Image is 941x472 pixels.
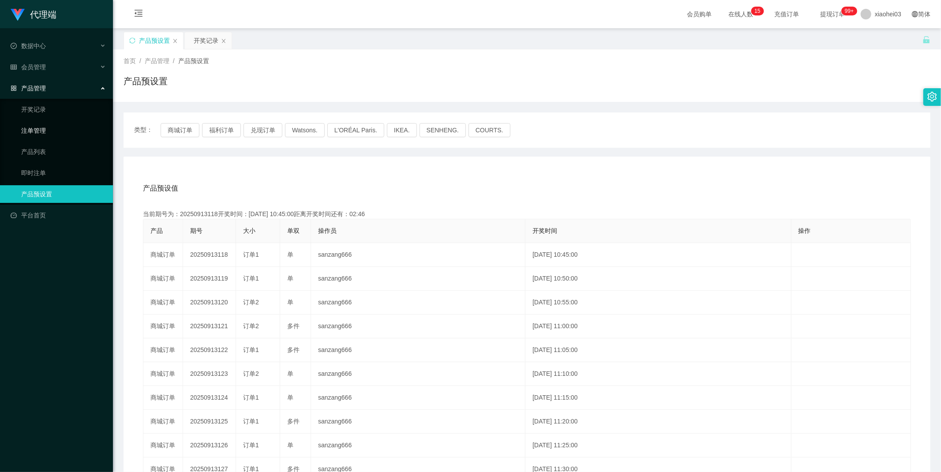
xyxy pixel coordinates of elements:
span: 订单1 [243,275,259,282]
td: sanzang666 [311,410,525,434]
span: 首页 [124,57,136,64]
button: IKEA. [387,123,417,137]
span: 多件 [287,346,300,353]
span: 产品管理 [11,85,46,92]
td: [DATE] 11:05:00 [525,338,791,362]
td: 商城订单 [143,315,183,338]
span: 订单1 [243,394,259,401]
i: 图标: global [912,11,918,17]
a: 开奖记录 [21,101,106,118]
td: 20250913121 [183,315,236,338]
button: 兑现订单 [244,123,282,137]
span: 提现订单 [816,11,849,17]
i: 图标: table [11,64,17,70]
span: / [139,57,141,64]
span: 充值订单 [770,11,803,17]
td: sanzang666 [311,338,525,362]
a: 注单管理 [21,122,106,139]
span: 期号 [190,227,202,234]
button: 商城订单 [161,123,199,137]
td: sanzang666 [311,291,525,315]
p: 1 [754,7,757,15]
img: logo.9652507e.png [11,9,25,21]
a: 产品列表 [21,143,106,161]
div: 开奖记录 [194,32,218,49]
td: 20250913126 [183,434,236,457]
span: 单 [287,370,293,377]
td: sanzang666 [311,243,525,267]
h1: 代理端 [30,0,56,29]
span: 产品 [150,227,163,234]
a: 代理端 [11,11,56,18]
span: 订单1 [243,346,259,353]
i: 图标: appstore-o [11,85,17,91]
span: 单双 [287,227,300,234]
td: sanzang666 [311,434,525,457]
span: 操作 [799,227,811,234]
td: 商城订单 [143,338,183,362]
td: 商城订单 [143,362,183,386]
td: [DATE] 10:55:00 [525,291,791,315]
button: L'ORÉAL Paris. [327,123,384,137]
td: 商城订单 [143,386,183,410]
span: 类型： [134,123,161,137]
button: Watsons. [285,123,325,137]
td: 20250913124 [183,386,236,410]
td: 20250913118 [183,243,236,267]
p: 5 [757,7,761,15]
span: 单 [287,251,293,258]
td: sanzang666 [311,362,525,386]
span: 在线人数 [724,11,757,17]
i: 图标: menu-fold [124,0,154,29]
a: 图标: dashboard平台首页 [11,206,106,224]
span: 开奖时间 [532,227,557,234]
span: 订单2 [243,370,259,377]
a: 即时注单 [21,164,106,182]
td: 20250913122 [183,338,236,362]
td: [DATE] 11:15:00 [525,386,791,410]
span: 数据中心 [11,42,46,49]
span: 产品管理 [145,57,169,64]
span: 订单1 [243,251,259,258]
td: sanzang666 [311,315,525,338]
td: [DATE] 11:00:00 [525,315,791,338]
button: COURTS. [469,123,510,137]
button: 福利订单 [202,123,241,137]
td: [DATE] 10:50:00 [525,267,791,291]
sup: 15 [751,7,764,15]
td: 商城订单 [143,291,183,315]
span: 会员管理 [11,64,46,71]
span: 操作员 [318,227,337,234]
span: 单 [287,394,293,401]
td: [DATE] 11:20:00 [525,410,791,434]
i: 图标: sync [129,37,135,44]
i: 图标: setting [927,92,937,101]
td: 20250913119 [183,267,236,291]
sup: 1183 [841,7,857,15]
td: sanzang666 [311,386,525,410]
td: [DATE] 11:10:00 [525,362,791,386]
td: 20250913120 [183,291,236,315]
span: 订单1 [243,442,259,449]
button: SENHENG. [420,123,466,137]
span: 多件 [287,418,300,425]
span: 单 [287,299,293,306]
div: 产品预设置 [139,32,170,49]
td: 20250913123 [183,362,236,386]
span: 单 [287,275,293,282]
td: 商城订单 [143,434,183,457]
h1: 产品预设置 [124,75,168,88]
span: 多件 [287,322,300,330]
td: [DATE] 11:25:00 [525,434,791,457]
div: 当前期号为：20250913118开奖时间：[DATE] 10:45:00距离开奖时间还有：02:46 [143,210,911,219]
span: 订单2 [243,322,259,330]
span: 大小 [243,227,255,234]
span: 产品预设值 [143,183,178,194]
td: 商城订单 [143,267,183,291]
span: 订单1 [243,418,259,425]
td: 商城订单 [143,243,183,267]
td: 20250913125 [183,410,236,434]
span: 单 [287,442,293,449]
td: 商城订单 [143,410,183,434]
i: 图标: close [221,38,226,44]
